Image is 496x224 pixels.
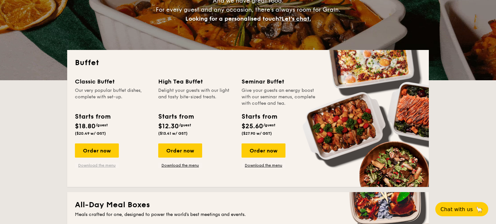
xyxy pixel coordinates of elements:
span: $18.80 [75,122,96,130]
div: Order now [158,143,202,158]
span: /guest [96,123,108,127]
a: Download the menu [242,163,285,168]
span: Chat with us [440,206,473,212]
div: Classic Buffet [75,77,150,86]
span: 🦙 [475,206,483,213]
span: $12.30 [158,122,179,130]
div: Order now [242,143,285,158]
a: Download the menu [75,163,119,168]
span: /guest [179,123,191,127]
div: Starts from [75,112,110,122]
div: Starts from [158,112,193,122]
span: ($20.49 w/ GST) [75,131,106,136]
h2: Buffet [75,58,421,68]
div: Starts from [242,112,277,122]
span: Let's chat. [282,15,311,22]
div: Delight your guests with our light and tasty bite-sized treats. [158,87,234,107]
div: Order now [75,143,119,158]
span: $25.60 [242,122,263,130]
span: /guest [263,123,275,127]
span: ($13.41 w/ GST) [158,131,188,136]
button: Chat with us🦙 [435,202,488,216]
span: Looking for a personalised touch? [185,15,282,22]
div: Seminar Buffet [242,77,317,86]
div: Give your guests an energy boost with our seminar menus, complete with coffee and tea. [242,87,317,107]
div: Meals crafted for one, designed to power the world's best meetings and events. [75,211,421,218]
h2: All-Day Meal Boxes [75,200,421,210]
div: Our very popular buffet dishes, complete with set-up. [75,87,150,107]
a: Download the menu [158,163,202,168]
div: High Tea Buffet [158,77,234,86]
span: ($27.90 w/ GST) [242,131,272,136]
